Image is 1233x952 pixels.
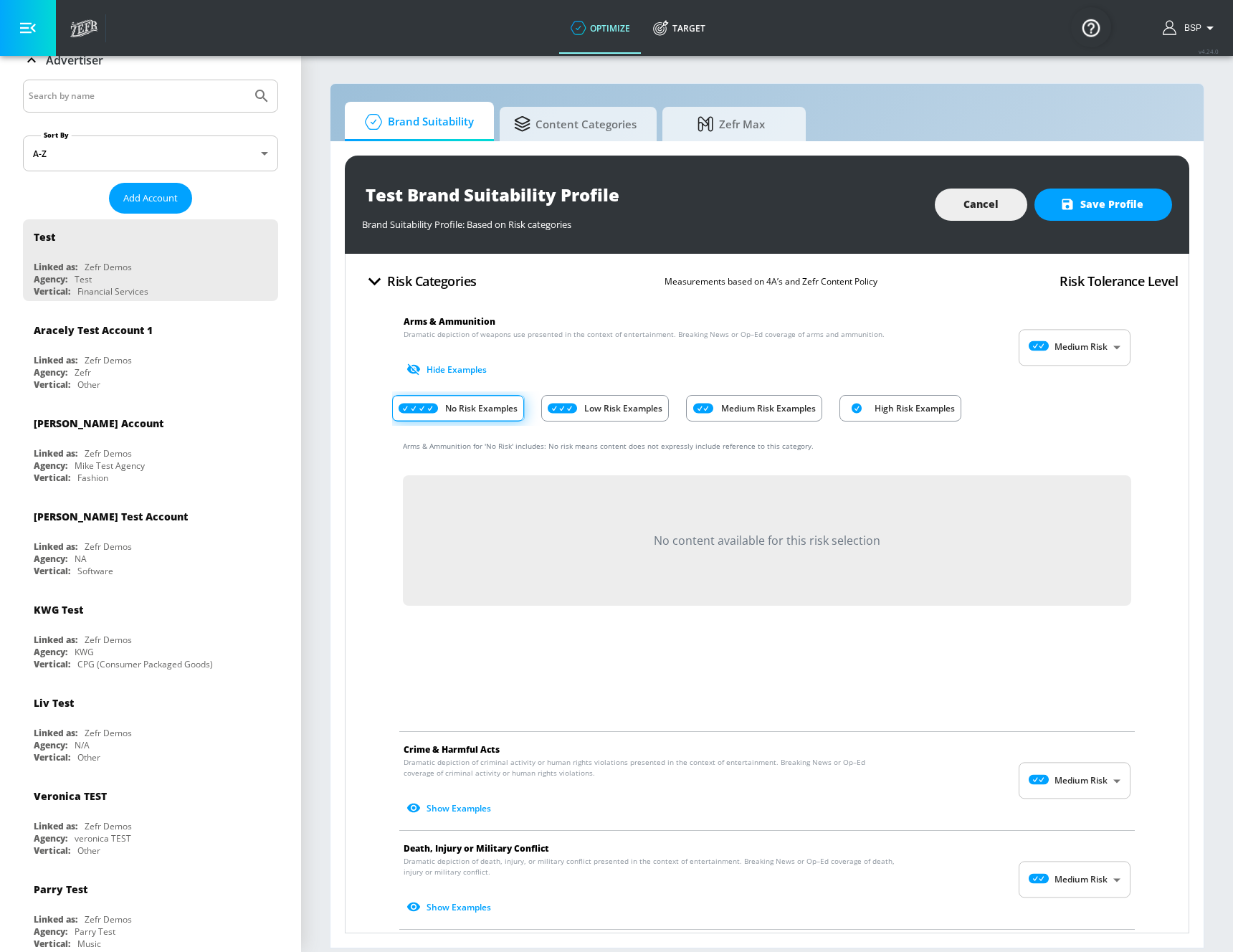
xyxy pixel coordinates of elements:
[404,358,492,381] button: Hide Examples
[642,2,717,54] a: Target
[34,447,77,460] div: Linked as:
[41,130,72,140] label: Sort By
[75,739,90,751] div: N/A
[1199,47,1219,55] span: v 4.24.0
[85,261,132,273] div: Zefr Demos
[34,541,77,553] div: Linked as:
[23,779,278,860] div: Veronica TESTLinked as:Zefr DemosAgency:veronica TESTVertical:Other
[23,219,278,301] div: TestLinked as:Zefr DemosAgency:TestVertical:Financial Services
[404,315,495,328] span: Arms & Ammunition
[34,634,77,646] div: Linked as:
[77,285,148,297] div: Financial Services
[559,2,642,54] a: optimize
[34,739,67,751] div: Agency:
[75,925,115,938] div: Parry Test
[34,938,70,950] div: Vertical:
[77,379,100,391] div: Other
[34,323,153,337] div: Aracely Test Account 1
[77,844,100,857] div: Other
[1060,271,1178,291] h4: Risk Tolerance Level
[1071,7,1111,47] button: Open Resource Center
[34,844,70,857] div: Vertical:
[34,603,83,617] div: KWG Test
[34,832,67,844] div: Agency:
[75,832,131,844] div: veronica TEST
[403,475,1131,606] div: No content available for this risk selection
[34,416,163,430] div: [PERSON_NAME] Account
[392,391,1142,426] div: Risk Category Examples
[85,541,132,553] div: Zefr Demos
[34,354,77,366] div: Linked as:
[34,553,67,565] div: Agency:
[584,401,662,416] p: Low Risk Examples
[23,685,278,767] div: Liv TestLinked as:Zefr DemosAgency:N/AVertical:Other
[77,938,101,950] div: Music
[356,265,482,298] button: Risk Categories
[34,472,70,484] div: Vertical:
[34,366,67,379] div: Agency:
[404,842,549,855] span: Death, Injury or Military Conflict
[34,658,70,670] div: Vertical:
[23,313,278,394] div: Aracely Test Account 1Linked as:Zefr DemosAgency:ZefrVertical:Other
[75,273,92,285] div: Test
[23,499,278,581] div: [PERSON_NAME] Test AccountLinked as:Zefr DemosAgency:NAVertical:Software
[34,261,77,273] div: Linked as:
[1055,341,1108,354] p: Medium Risk
[77,472,108,484] div: Fashion
[85,727,132,739] div: Zefr Demos
[85,354,132,366] div: Zefr Demos
[75,366,91,379] div: Zefr
[721,401,816,416] p: Medium Risk Examples
[85,913,132,925] div: Zefr Demos
[23,592,278,674] div: KWG TestLinked as:Zefr DemosAgency:KWGVertical:CPG (Consumer Packaged Goods)
[403,441,814,451] span: Arms & Ammunition for 'No Risk' includes: No risk means content does not expressly include refere...
[34,510,188,523] div: [PERSON_NAME] Test Account
[23,406,278,487] div: [PERSON_NAME] AccountLinked as:Zefr DemosAgency:Mike Test AgencyVertical:Fashion
[677,107,786,141] span: Zefr Max
[963,196,999,214] span: Cancel
[34,727,77,739] div: Linked as:
[77,658,213,670] div: CPG (Consumer Packaged Goods)
[29,87,246,105] input: Search by name
[404,757,896,779] span: Dramatic depiction of criminal activity or human rights violations presented in the context of en...
[404,895,497,919] button: Show Examples
[34,230,55,244] div: Test
[75,460,145,472] div: Mike Test Agency
[77,565,113,577] div: Software
[75,646,94,658] div: KWG
[514,107,637,141] span: Content Categories
[34,696,74,710] div: Liv Test
[387,271,477,291] h4: Risk Categories
[34,273,67,285] div: Agency:
[1163,19,1219,37] button: BSP
[404,856,896,877] span: Dramatic depiction of death, injury, or military conflict presented in the context of entertainme...
[75,553,87,565] div: NA
[34,789,107,803] div: Veronica TEST
[23,135,278,171] div: A-Z
[1055,774,1108,787] p: Medium Risk
[34,925,67,938] div: Agency:
[34,820,77,832] div: Linked as:
[34,913,77,925] div: Linked as:
[77,751,100,763] div: Other
[34,646,67,658] div: Agency:
[1179,23,1201,33] span: login as: bsp_linking@zefr.com
[34,285,70,297] div: Vertical:
[362,211,920,231] div: Brand Suitability Profile: Based on Risk categories
[1063,196,1143,214] span: Save Profile
[123,190,178,206] span: Add Account
[85,634,132,646] div: Zefr Demos
[935,189,1027,221] button: Cancel
[109,183,192,214] button: Add Account
[1055,873,1108,886] p: Medium Risk
[1034,189,1172,221] button: Save Profile
[85,820,132,832] div: Zefr Demos
[404,796,497,820] button: Show Examples
[665,274,877,289] p: Measurements based on 4A’s and Zefr Content Policy
[34,882,87,896] div: Parry Test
